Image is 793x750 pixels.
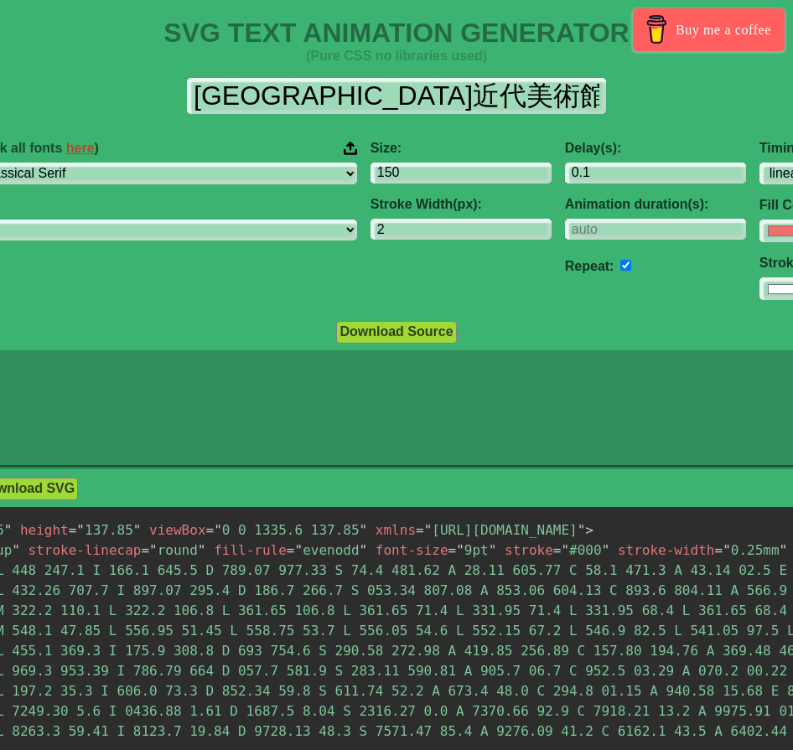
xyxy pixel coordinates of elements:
span: 9pt [448,542,497,558]
span: font-size [376,542,448,558]
span: = [287,542,295,558]
span: xmlns [376,522,416,538]
span: = [69,522,77,538]
span: " [4,522,13,538]
span: " [456,542,464,558]
span: 0.25mm [715,542,788,558]
span: " [149,542,158,558]
span: fill-rule [214,542,287,558]
span: Buy me a coffee [676,15,771,44]
label: Repeat: [565,259,614,273]
span: " [360,542,368,558]
span: " [76,522,85,538]
span: " [133,522,142,538]
span: " [561,542,569,558]
input: 100 [371,163,552,184]
span: " [214,522,222,538]
label: Size: [371,141,552,156]
span: = [553,542,562,558]
img: Upload your font [344,141,357,156]
span: [URL][DOMAIN_NAME] [416,522,585,538]
span: > [585,522,593,538]
span: = [141,542,149,558]
span: #000 [553,542,609,558]
span: " [780,542,788,558]
span: 137.85 [69,522,142,538]
span: " [578,522,586,538]
img: Buy me a coffee [642,15,671,44]
span: " [489,542,497,558]
span: " [12,542,20,558]
input: Input Text Here [187,78,606,114]
a: Buy me a coffee [633,8,785,51]
span: = [416,522,424,538]
span: " [602,542,610,558]
span: evenodd [287,542,367,558]
span: round [141,542,205,558]
input: auto [620,260,631,271]
span: stroke [505,542,553,558]
label: Animation duration(s): [565,197,746,212]
span: " [723,542,731,558]
span: " [198,542,206,558]
span: height [20,522,69,538]
span: " [294,542,303,558]
span: = [206,522,215,538]
button: Download Source [336,321,456,343]
span: 0 0 1335.6 137.85 [206,522,368,538]
span: viewBox [149,522,205,538]
input: 0.1s [565,163,746,184]
input: auto [565,219,746,240]
span: = [715,542,723,558]
input: 2px [371,219,552,240]
span: " [424,522,433,538]
span: stroke-linecap [29,542,142,558]
a: here [66,141,95,155]
span: " [360,522,368,538]
span: stroke-width [618,542,715,558]
span: = [448,542,457,558]
label: Stroke Width(px): [371,197,552,212]
label: Delay(s): [565,141,746,156]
